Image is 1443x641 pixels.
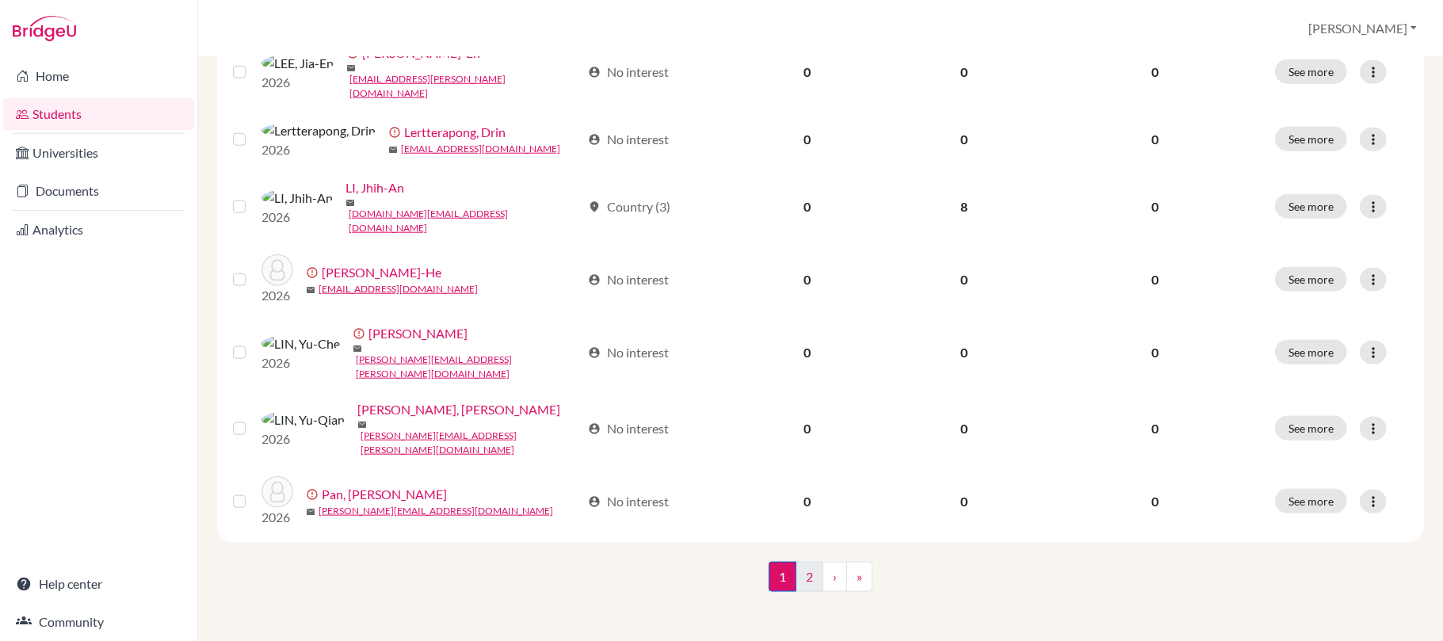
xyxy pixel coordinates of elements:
[731,245,884,315] td: 0
[588,419,669,438] div: No interest
[1054,419,1256,438] p: 0
[588,492,669,511] div: No interest
[588,133,601,146] span: account_circle
[261,353,340,372] p: 2026
[261,189,333,208] img: LI, Jhih-An
[388,145,398,155] span: mail
[357,400,560,419] a: [PERSON_NAME], [PERSON_NAME]
[261,73,334,92] p: 2026
[731,315,884,391] td: 0
[404,123,506,142] a: Lertterapong, Drin
[261,476,293,508] img: Pan, Fang-Cheng
[388,126,404,139] span: error_outline
[884,315,1044,391] td: 0
[884,245,1044,315] td: 0
[3,98,194,130] a: Students
[1275,416,1347,441] button: See more
[884,391,1044,467] td: 0
[346,63,356,73] span: mail
[1275,194,1347,219] button: See more
[1054,197,1256,216] p: 0
[345,198,355,208] span: mail
[588,66,601,78] span: account_circle
[731,110,884,169] td: 0
[588,422,601,435] span: account_circle
[3,214,194,246] a: Analytics
[588,63,669,82] div: No interest
[306,266,322,279] span: error_outline
[1275,267,1347,292] button: See more
[319,282,478,296] a: [EMAIL_ADDRESS][DOMAIN_NAME]
[588,130,669,149] div: No interest
[731,467,884,536] td: 0
[796,562,823,592] a: 2
[884,34,1044,110] td: 0
[322,263,441,282] a: [PERSON_NAME]-He
[306,507,315,517] span: mail
[3,60,194,92] a: Home
[884,169,1044,245] td: 8
[261,121,376,140] img: Lertterapong, Drin
[261,334,340,353] img: LIN, Yu-Che
[261,254,293,286] img: Lin, Chia-He
[1054,343,1256,362] p: 0
[361,429,581,457] a: [PERSON_NAME][EMAIL_ADDRESS][PERSON_NAME][DOMAIN_NAME]
[884,110,1044,169] td: 0
[731,391,884,467] td: 0
[353,327,368,340] span: error_outline
[588,495,601,508] span: account_circle
[769,562,872,605] nav: ...
[353,344,362,353] span: mail
[319,504,553,518] a: [PERSON_NAME][EMAIL_ADDRESS][DOMAIN_NAME]
[588,200,601,213] span: location_on
[1275,489,1347,513] button: See more
[588,197,670,216] div: Country (3)
[846,562,872,592] a: »
[306,285,315,295] span: mail
[261,140,376,159] p: 2026
[261,410,345,429] img: LIN, Yu-Qian
[3,606,194,638] a: Community
[731,169,884,245] td: 0
[1054,492,1256,511] p: 0
[349,72,581,101] a: [EMAIL_ADDRESS][PERSON_NAME][DOMAIN_NAME]
[357,420,367,429] span: mail
[1301,13,1424,44] button: [PERSON_NAME]
[261,429,345,448] p: 2026
[884,467,1044,536] td: 0
[306,488,322,501] span: error_outline
[261,208,333,227] p: 2026
[3,137,194,169] a: Universities
[3,175,194,207] a: Documents
[1275,340,1347,364] button: See more
[356,353,581,381] a: [PERSON_NAME][EMAIL_ADDRESS][PERSON_NAME][DOMAIN_NAME]
[401,142,560,156] a: [EMAIL_ADDRESS][DOMAIN_NAME]
[1054,130,1256,149] p: 0
[322,485,447,504] a: Pan, [PERSON_NAME]
[345,178,404,197] a: LI, Jhih-An
[1054,63,1256,82] p: 0
[588,343,669,362] div: No interest
[1275,127,1347,151] button: See more
[731,34,884,110] td: 0
[588,346,601,359] span: account_circle
[349,207,581,235] a: [DOMAIN_NAME][EMAIL_ADDRESS][DOMAIN_NAME]
[588,270,669,289] div: No interest
[588,273,601,286] span: account_circle
[368,324,468,343] a: [PERSON_NAME]
[261,54,334,73] img: LEE, Jia-En
[261,508,293,527] p: 2026
[823,562,847,592] a: ›
[1054,270,1256,289] p: 0
[13,16,76,41] img: Bridge-U
[1275,59,1347,84] button: See more
[261,286,293,305] p: 2026
[769,562,796,592] span: 1
[3,568,194,600] a: Help center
